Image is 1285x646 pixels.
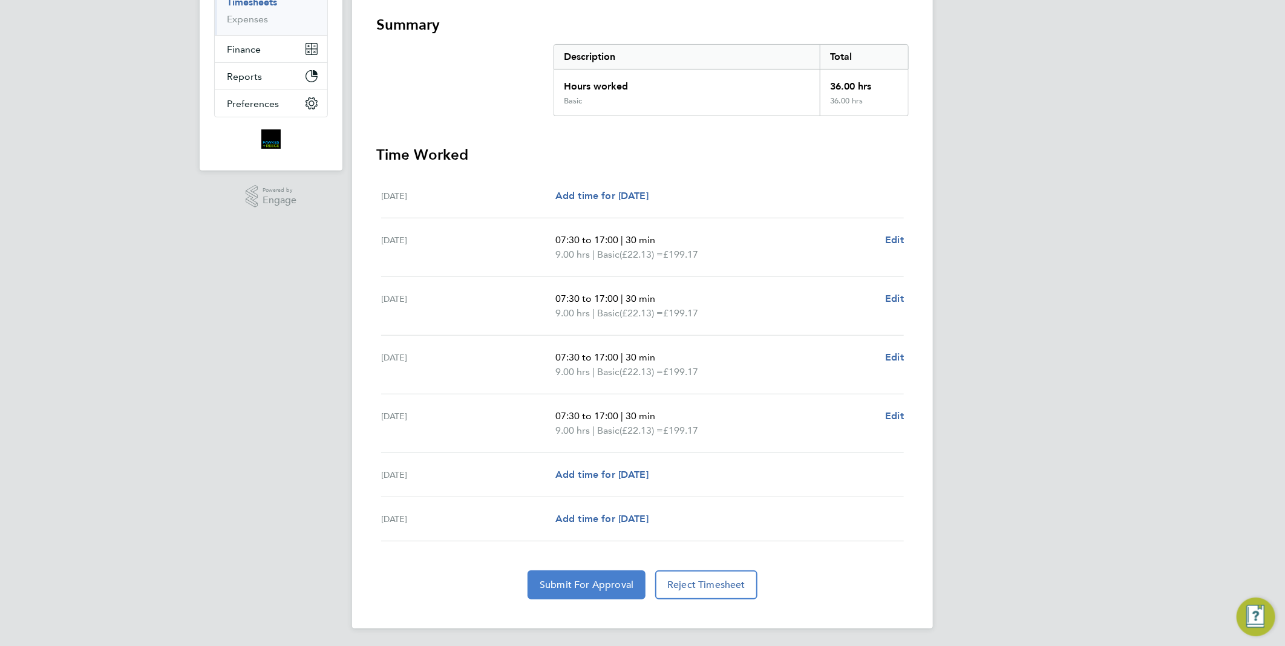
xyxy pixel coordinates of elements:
div: Hours worked [554,70,820,96]
span: (£22.13) = [620,307,663,319]
a: Edit [885,233,904,247]
span: 07:30 to 17:00 [555,351,618,363]
span: 30 min [626,293,655,304]
span: 30 min [626,410,655,422]
a: Edit [885,292,904,306]
span: | [621,234,623,246]
button: Reject Timesheet [655,570,757,599]
span: 9.00 hrs [555,366,590,377]
section: Timesheet [376,15,909,599]
span: Add time for [DATE] [555,513,649,524]
span: Finance [227,44,261,55]
a: Add time for [DATE] [555,468,649,482]
span: Add time for [DATE] [555,190,649,201]
span: Edit [885,234,904,246]
span: 9.00 hrs [555,425,590,436]
span: Reports [227,71,262,82]
button: Preferences [215,90,327,117]
span: Basic [597,423,620,438]
div: [DATE] [381,233,555,262]
span: | [592,425,595,436]
h3: Summary [376,15,909,34]
a: Edit [885,409,904,423]
div: Basic [564,96,582,106]
div: [DATE] [381,292,555,321]
div: [DATE] [381,189,555,203]
h3: Time Worked [376,145,909,165]
div: 36.00 hrs [820,70,908,96]
span: £199.17 [663,366,698,377]
div: Description [554,45,820,69]
span: (£22.13) = [620,249,663,260]
span: Edit [885,410,904,422]
img: bromak-logo-retina.png [261,129,281,149]
span: Powered by [263,185,296,195]
span: Engage [263,195,296,206]
span: | [621,351,623,363]
div: [DATE] [381,409,555,438]
span: 9.00 hrs [555,307,590,319]
span: 07:30 to 17:00 [555,410,618,422]
a: Edit [885,350,904,365]
span: Preferences [227,98,279,109]
span: | [621,293,623,304]
span: Add time for [DATE] [555,469,649,480]
span: Reject Timesheet [667,579,745,591]
div: 36.00 hrs [820,96,908,116]
span: 30 min [626,234,655,246]
div: [DATE] [381,350,555,379]
span: £199.17 [663,425,698,436]
a: Powered byEngage [246,185,297,208]
a: Expenses [227,13,268,25]
span: (£22.13) = [620,366,663,377]
button: Submit For Approval [528,570,646,599]
span: | [592,249,595,260]
span: £199.17 [663,249,698,260]
div: Total [820,45,908,69]
a: Go to home page [214,129,328,149]
span: Basic [597,306,620,321]
button: Reports [215,63,327,90]
div: [DATE] [381,512,555,526]
span: | [592,307,595,319]
a: Add time for [DATE] [555,189,649,203]
button: Engage Resource Center [1237,598,1275,636]
a: Add time for [DATE] [555,512,649,526]
span: Basic [597,365,620,379]
span: Edit [885,293,904,304]
span: Basic [597,247,620,262]
div: [DATE] [381,468,555,482]
span: 07:30 to 17:00 [555,293,618,304]
div: Summary [554,44,909,116]
span: (£22.13) = [620,425,663,436]
span: | [592,366,595,377]
span: Submit For Approval [540,579,633,591]
span: Edit [885,351,904,363]
span: | [621,410,623,422]
span: £199.17 [663,307,698,319]
button: Finance [215,36,327,62]
span: 30 min [626,351,655,363]
span: 07:30 to 17:00 [555,234,618,246]
span: 9.00 hrs [555,249,590,260]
